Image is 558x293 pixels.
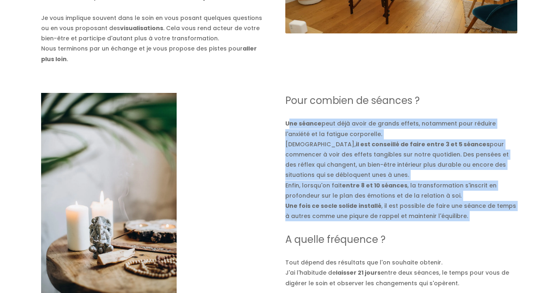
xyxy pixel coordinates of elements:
span: aller plus loin [41,44,257,63]
div: peut déjà avoir de grands effets, notamment pour réduire l'anxiété et la fatigue corporelle. [DEM... [285,93,517,232]
span: Une séance [285,119,322,128]
span: il est conseillé de faire entre 3 et 5 séances [356,140,490,148]
span: visualisations [120,24,163,32]
div: Tout dépend des résultats que l'on souhaite obtenir. J'ai l'habitude de entre deux séances, le te... [285,232,517,289]
span: Une fois ce socle solide installé [285,202,381,210]
h3: Pour combien de séances ? [285,93,517,108]
span: entre 8 et 10 séances [342,181,407,189]
span: laisser 21 jours [336,269,381,277]
h3: A quelle fréquence ? [285,232,517,247]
